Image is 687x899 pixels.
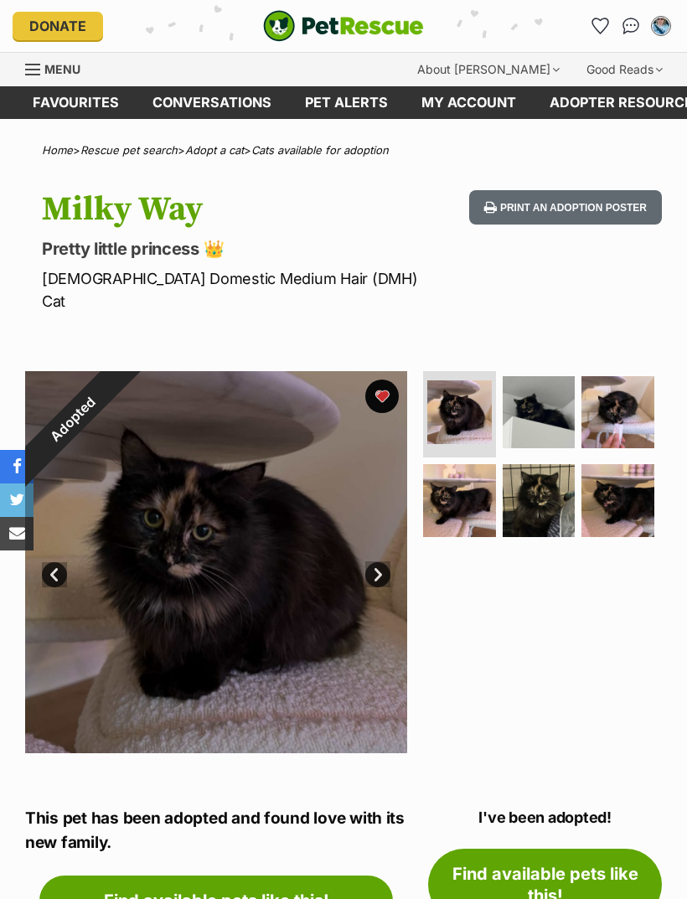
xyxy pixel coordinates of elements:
[288,86,405,119] a: Pet alerts
[44,62,80,76] span: Menu
[423,464,496,537] img: Photo of Milky Way
[365,562,390,587] a: Next
[13,12,103,40] a: Donate
[617,13,644,39] a: Conversations
[405,53,571,86] div: About [PERSON_NAME]
[263,10,424,42] a: PetRescue
[251,143,389,157] a: Cats available for adoption
[25,807,407,855] p: This pet has been adopted and found love with its new family.
[25,53,92,83] a: Menu
[263,10,424,42] img: logo-cat-932fe2b9b8326f06289b0f2fb663e598f794de774fb13d1741a6617ecf9a85b4.svg
[581,464,654,537] img: Photo of Milky Way
[185,143,244,157] a: Adopt a cat
[80,143,178,157] a: Rescue pet search
[581,376,654,449] img: Photo of Milky Way
[622,18,640,34] img: chat-41dd97257d64d25036548639549fe6c8038ab92f7586957e7f3b1b290dea8141.svg
[427,380,492,445] img: Photo of Milky Way
[16,86,136,119] a: Favourites
[428,806,662,829] p: I've been adopted!
[42,267,424,313] p: [DEMOGRAPHIC_DATA] Domestic Medium Hair (DMH) Cat
[587,13,674,39] ul: Account quick links
[503,376,576,449] img: Photo of Milky Way
[653,18,669,34] img: Nicole Powell profile pic
[575,53,674,86] div: Good Reads
[42,190,424,229] h1: Milky Way
[503,464,576,537] img: Photo of Milky Way
[405,86,533,119] a: My account
[587,13,614,39] a: Favourites
[469,190,662,225] button: Print an adoption poster
[365,380,399,413] button: favourite
[648,13,674,39] button: My account
[136,86,288,119] a: conversations
[42,143,73,157] a: Home
[42,237,424,261] p: Pretty little princess 👑
[42,562,67,587] a: Prev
